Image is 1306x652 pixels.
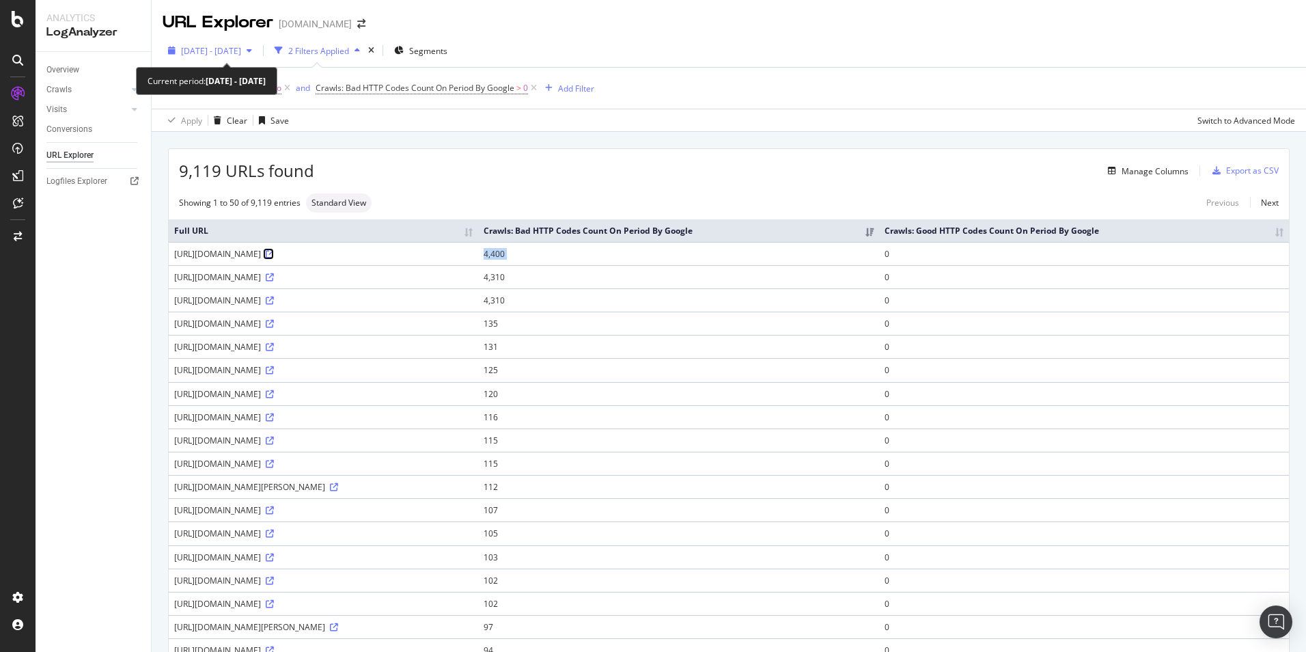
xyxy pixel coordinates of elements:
[46,83,72,97] div: Crawls
[46,174,107,189] div: Logfiles Explorer
[879,335,1289,358] td: 0
[296,81,310,94] button: and
[478,358,878,381] td: 125
[357,19,365,29] div: arrow-right-arrow-left
[1207,160,1279,182] button: Export as CSV
[270,115,289,126] div: Save
[478,382,878,405] td: 120
[478,475,878,498] td: 112
[389,40,453,62] button: Segments
[163,40,258,62] button: [DATE] - [DATE]
[879,312,1289,335] td: 0
[879,405,1289,429] td: 0
[174,295,473,306] div: [URL][DOMAIN_NAME]
[208,109,247,131] button: Clear
[879,382,1289,405] td: 0
[879,288,1289,312] td: 0
[174,318,473,329] div: [URL][DOMAIN_NAME]
[478,592,878,615] td: 102
[46,148,94,163] div: URL Explorer
[174,575,473,586] div: [URL][DOMAIN_NAME]
[409,45,447,57] span: Segments
[316,82,514,94] span: Crawls: Bad HTTP Codes Count On Period By Google
[46,25,140,40] div: LogAnalyzer
[1250,193,1279,213] a: Next
[181,45,241,57] span: [DATE] - [DATE]
[46,11,140,25] div: Analytics
[46,83,128,97] a: Crawls
[523,79,528,98] span: 0
[879,358,1289,381] td: 0
[478,335,878,358] td: 131
[478,429,878,452] td: 115
[174,248,473,260] div: [URL][DOMAIN_NAME]
[163,109,202,131] button: Apply
[46,148,141,163] a: URL Explorer
[174,388,473,400] div: [URL][DOMAIN_NAME]
[174,341,473,353] div: [URL][DOMAIN_NAME]
[478,312,878,335] td: 135
[1102,163,1189,179] button: Manage Columns
[478,615,878,638] td: 97
[174,621,473,633] div: [URL][DOMAIN_NAME][PERSON_NAME]
[1197,115,1295,126] div: Switch to Advanced Mode
[174,598,473,610] div: [URL][DOMAIN_NAME]
[879,452,1289,475] td: 0
[879,219,1289,242] th: Crawls: Good HTTP Codes Count On Period By Google: activate to sort column ascending
[879,242,1289,265] td: 0
[478,498,878,521] td: 107
[174,528,473,539] div: [URL][DOMAIN_NAME]
[879,615,1289,638] td: 0
[478,242,878,265] td: 4,400
[478,545,878,569] td: 103
[1226,165,1279,176] div: Export as CSV
[46,174,141,189] a: Logfiles Explorer
[540,80,594,96] button: Add Filter
[174,552,473,563] div: [URL][DOMAIN_NAME]
[181,115,202,126] div: Apply
[288,45,349,57] div: 2 Filters Applied
[879,545,1289,569] td: 0
[558,83,594,94] div: Add Filter
[478,219,878,242] th: Crawls: Bad HTTP Codes Count On Period By Google: activate to sort column ascending
[269,40,365,62] button: 2 Filters Applied
[169,219,478,242] th: Full URL: activate to sort column ascending
[46,103,128,117] a: Visits
[174,411,473,423] div: [URL][DOMAIN_NAME]
[478,405,878,429] td: 116
[179,159,314,182] span: 9,119 URLs found
[879,475,1289,498] td: 0
[879,592,1289,615] td: 0
[174,364,473,376] div: [URL][DOMAIN_NAME]
[879,498,1289,521] td: 0
[478,265,878,288] td: 4,310
[478,288,878,312] td: 4,310
[46,122,141,137] a: Conversions
[46,103,67,117] div: Visits
[478,569,878,592] td: 102
[163,11,273,34] div: URL Explorer
[306,193,372,213] div: neutral label
[174,458,473,470] div: [URL][DOMAIN_NAME]
[1122,165,1189,177] div: Manage Columns
[879,429,1289,452] td: 0
[148,73,266,89] div: Current period:
[879,569,1289,592] td: 0
[296,82,310,94] div: and
[478,521,878,545] td: 105
[279,17,352,31] div: [DOMAIN_NAME]
[179,197,301,208] div: Showing 1 to 50 of 9,119 entries
[1192,109,1295,131] button: Switch to Advanced Mode
[516,82,521,94] span: >
[174,504,473,516] div: [URL][DOMAIN_NAME]
[365,44,377,57] div: times
[174,481,473,493] div: [URL][DOMAIN_NAME][PERSON_NAME]
[206,75,266,87] b: [DATE] - [DATE]
[46,63,79,77] div: Overview
[253,109,289,131] button: Save
[879,521,1289,545] td: 0
[174,435,473,446] div: [URL][DOMAIN_NAME]
[879,265,1289,288] td: 0
[311,199,366,207] span: Standard View
[478,452,878,475] td: 115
